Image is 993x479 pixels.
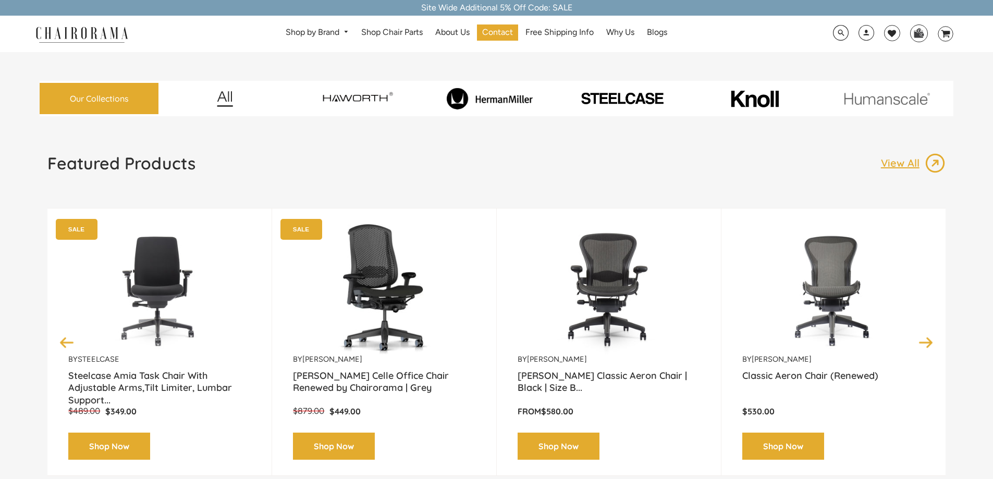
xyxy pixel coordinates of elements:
[917,333,935,351] button: Next
[925,153,946,174] img: image_13.png
[94,224,225,354] img: Amia Chair by chairorama.com
[477,24,518,41] a: Contact
[68,433,150,460] a: Shop Now
[518,433,599,460] a: Shop Now
[768,224,899,354] img: Classic Aeron Chair (Renewed) - chairorama
[68,354,251,364] p: by
[293,226,309,232] text: SALE
[752,354,812,364] a: [PERSON_NAME]
[742,370,925,396] a: Classic Aeron Chair (Renewed)
[68,226,84,232] text: SALE
[518,370,700,396] a: [PERSON_NAME] Classic Aeron Chair | Black | Size B...
[361,27,423,38] span: Shop Chair Parts
[525,27,594,38] span: Free Shipping Info
[707,89,802,108] img: image_10_1.png
[518,354,700,364] p: by
[329,406,361,416] span: $449.00
[68,224,251,354] a: Amia Chair by chairorama.com Renewed Amia Chair chairorama.com
[105,406,137,416] span: $349.00
[742,433,824,460] a: Shop Now
[30,25,134,43] img: chairorama
[68,406,100,416] span: $489.00
[544,224,674,354] img: Herman Miller Classic Aeron Chair | Black | Size B (Renewed) - chairorama
[178,24,775,44] nav: DesktopNavigation
[293,370,475,396] a: [PERSON_NAME] Celle Office Chair Renewed by Chairorama | Grey
[647,27,667,38] span: Blogs
[606,27,634,38] span: Why Us
[435,27,470,38] span: About Us
[68,370,251,396] a: Steelcase Amia Task Chair With Adjustable Arms,Tilt Limiter, Lumbar Support...
[196,91,254,107] img: image_12.png
[426,88,554,109] img: image_8_173eb7e0-7579-41b4-bc8e-4ba0b8ba93e8.png
[78,354,119,364] a: Steelcase
[356,24,428,41] a: Shop Chair Parts
[520,24,599,41] a: Free Shipping Info
[881,153,946,174] a: View All
[47,153,195,174] h1: Featured Products
[558,91,686,106] img: PHOTO-2024-07-09-00-53-10-removebg-preview.png
[40,83,158,115] a: Our Collections
[742,406,775,416] span: $530.00
[823,92,951,105] img: image_11.png
[305,224,463,354] img: Herman Miller Celle Office Chair Renewed by Chairorama | Grey - chairorama
[518,224,700,354] a: Herman Miller Classic Aeron Chair | Black | Size B (Renewed) - chairorama Herman Miller Classic A...
[293,83,421,114] img: image_7_14f0750b-d084-457f-979a-a1ab9f6582c4.png
[642,24,672,41] a: Blogs
[482,27,513,38] span: Contact
[742,224,925,354] a: Classic Aeron Chair (Renewed) - chairorama Classic Aeron Chair (Renewed) - chairorama
[293,224,475,354] a: Herman Miller Celle Office Chair Renewed by Chairorama | Grey - chairorama Herman Miller Celle Of...
[527,354,587,364] a: [PERSON_NAME]
[911,25,927,41] img: WhatsApp_Image_2024-07-12_at_16.23.01.webp
[541,406,573,416] span: $580.00
[601,24,640,41] a: Why Us
[280,24,354,41] a: Shop by Brand
[302,354,362,364] a: [PERSON_NAME]
[518,406,700,417] p: From
[881,156,925,170] p: View All
[47,153,195,182] a: Featured Products
[293,433,375,460] a: Shop Now
[58,333,76,351] button: Previous
[742,354,925,364] p: by
[293,406,324,416] span: $879.00
[430,24,475,41] a: About Us
[293,354,475,364] p: by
